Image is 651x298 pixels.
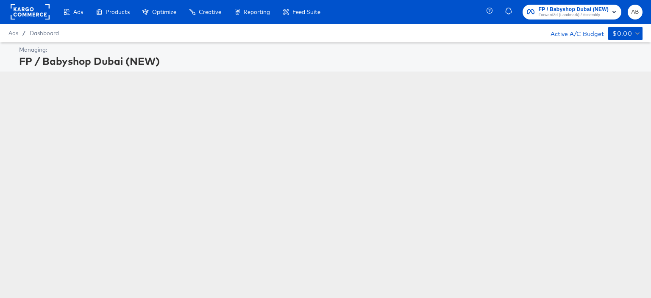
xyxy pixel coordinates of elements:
[19,46,640,54] div: Managing:
[631,7,639,17] span: AB
[19,54,640,68] div: FP / Babyshop Dubai (NEW)
[539,12,609,19] span: Forward3d (Landmark) / Assembly
[199,8,221,15] span: Creative
[18,30,30,36] span: /
[628,5,643,19] button: AB
[73,8,83,15] span: Ads
[30,30,59,36] a: Dashboard
[539,5,609,14] span: FP / Babyshop Dubai (NEW)
[152,8,176,15] span: Optimize
[8,30,18,36] span: Ads
[542,27,604,39] div: Active A/C Budget
[244,8,270,15] span: Reporting
[608,27,643,40] button: $0.00
[612,28,632,39] div: $0.00
[292,8,320,15] span: Feed Suite
[523,5,621,19] button: FP / Babyshop Dubai (NEW)Forward3d (Landmark) / Assembly
[106,8,130,15] span: Products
